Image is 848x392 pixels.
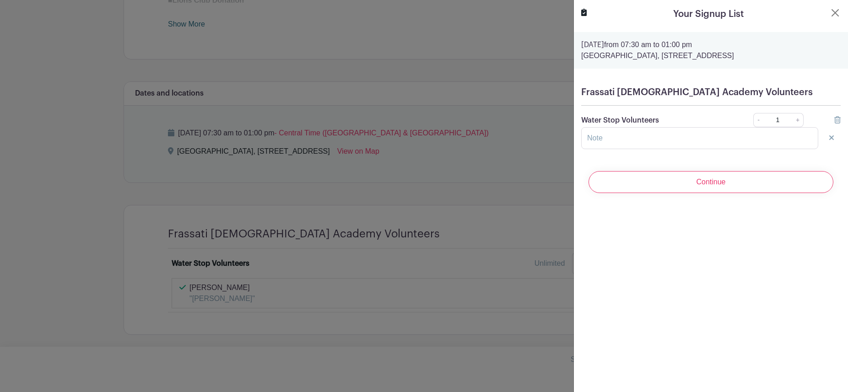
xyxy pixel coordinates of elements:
[792,113,804,127] a: +
[753,113,763,127] a: -
[581,39,841,50] p: from 07:30 am to 01:00 pm
[830,7,841,18] button: Close
[581,127,818,149] input: Note
[581,115,728,126] p: Water Stop Volunteers
[581,41,604,48] strong: [DATE]
[673,7,744,21] h5: Your Signup List
[589,171,833,193] input: Continue
[581,87,841,98] h5: Frassati [DEMOGRAPHIC_DATA] Academy Volunteers
[581,50,841,61] p: [GEOGRAPHIC_DATA], [STREET_ADDRESS]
